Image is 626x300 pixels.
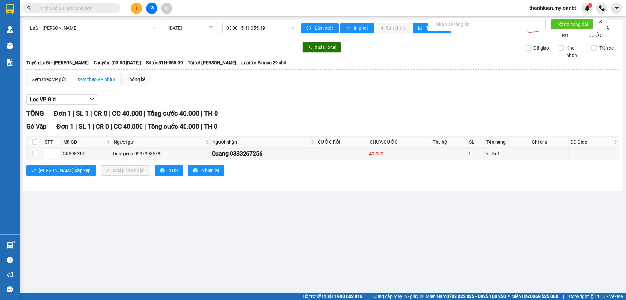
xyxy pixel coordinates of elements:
[302,42,341,53] button: downloadXuất Excel
[160,168,165,173] span: printer
[599,5,605,11] img: phone-icon
[531,44,552,52] span: Đã giao
[7,242,13,249] img: warehouse-icon
[94,59,141,66] span: Chuyến: (03:00 [DATE])
[73,109,74,117] span: |
[485,137,530,148] th: Tên hàng
[7,272,13,278] span: notification
[212,149,315,158] div: Quang 0333267256
[75,123,77,130] span: |
[30,95,56,103] span: Lọc VP Gửi
[426,293,506,300] span: Miền Nam
[7,42,13,49] img: warehouse-icon
[148,123,199,130] span: Tổng cước 40.000
[303,293,363,300] span: Hỗ trợ kỹ thuật:
[7,286,13,292] span: message
[511,293,558,300] span: Miền Bắc
[486,150,529,157] div: h - lkdt
[26,109,44,117] span: TỔNG
[43,137,62,148] th: STT
[551,19,593,29] button: Kết nối tổng đài
[589,3,591,8] span: 1
[469,150,484,157] div: 1
[306,26,312,31] span: sync
[446,294,506,299] strong: 0708 023 035 - 0935 103 250
[62,148,112,160] td: GK59KXUP
[204,123,217,130] span: TH 0
[144,109,145,117] span: |
[90,109,92,117] span: |
[32,168,36,173] span: sort-ascending
[204,109,218,117] span: TH 0
[114,123,143,130] span: CC 40.000
[413,23,451,33] button: bar-chartThống kê
[200,167,219,174] span: In biên lai
[614,5,619,11] span: caret-down
[598,19,603,24] span: close
[212,138,309,146] span: Người nhận
[101,165,150,176] button: downloadNhập kho nhận
[418,26,424,31] span: bar-chart
[27,6,32,10] span: search
[340,23,374,33] button: printerIn phơi
[63,150,111,157] div: GK59KXUP
[26,165,96,176] button: sort-ascending[PERSON_NAME] sắp xếp
[30,23,156,33] span: LaGi - Hồ Chí Minh
[36,5,113,12] input: Tìm tên, số ĐT hoặc mã đơn
[188,165,224,176] button: printerIn biên lai
[26,123,47,130] span: Gò Vấp
[26,94,98,105] button: Lọc VP Gửi
[367,293,368,300] span: |
[32,76,66,83] div: Xem theo VP gửi
[307,45,312,50] span: download
[524,4,581,12] span: thanhluan.myloanbt
[530,294,558,299] strong: 0369 525 060
[201,109,202,117] span: |
[315,24,334,32] span: Làm mới
[564,44,587,59] span: Kho nhận
[431,137,467,148] th: Thu hộ
[7,59,13,66] img: solution-icon
[468,137,485,148] th: SL
[368,137,431,148] th: CHƯA CƯỚC
[164,6,169,10] span: aim
[432,19,546,29] input: Nhập số tổng đài
[301,23,339,33] button: syncLàm mới
[588,3,592,8] sup: 1
[39,167,91,174] span: [PERSON_NAME] sắp xếp
[149,6,154,10] span: file-add
[354,24,369,32] span: In phơi
[12,241,14,243] sup: 1
[611,3,622,14] button: caret-down
[89,97,95,102] span: down
[369,150,430,157] div: 40.000
[7,26,13,33] img: warehouse-icon
[76,109,89,117] span: SL 1
[556,21,588,28] span: Kết nối tổng đài
[127,76,145,83] div: Thống kê
[146,59,183,66] span: Số xe: 51H-055.39
[112,109,142,117] span: CC 40.000
[96,123,109,130] span: CR 0
[584,5,590,11] img: icon-new-feature
[241,59,286,66] span: Loại xe: Samco 29 chỗ
[94,109,107,117] span: CR 0
[563,293,564,300] span: |
[335,294,363,299] strong: 1900 633 818
[113,150,209,157] div: Dũng icon 0937393688
[114,138,204,146] span: Người gửi
[508,295,510,298] span: ⚪️
[56,123,74,130] span: Đơn 1
[131,3,142,14] button: plus
[111,123,112,130] span: |
[169,24,207,32] input: 13/09/2025
[346,26,351,31] span: printer
[63,138,105,146] span: Mã GD
[590,294,594,299] span: copyright
[373,293,424,300] span: Cung cấp máy in - giấy in:
[161,3,172,14] button: aim
[79,123,91,130] span: SL 1
[77,76,115,83] div: Xem theo VP nhận
[147,109,199,117] span: Tổng cước 40.000
[376,23,411,33] button: In đơn chọn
